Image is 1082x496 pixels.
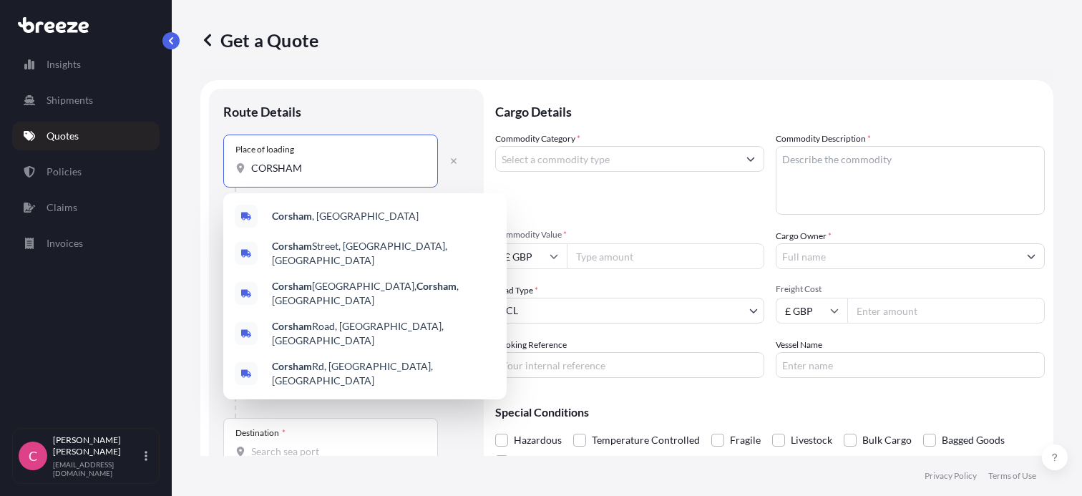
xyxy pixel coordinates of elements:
[514,429,562,451] span: Hazardous
[251,444,420,459] input: Destination
[272,240,312,252] b: Corsham
[272,360,312,372] b: Corsham
[988,470,1036,482] p: Terms of Use
[272,359,495,388] span: Rd, [GEOGRAPHIC_DATA], [GEOGRAPHIC_DATA]
[272,210,312,222] b: Corsham
[776,352,1045,378] input: Enter name
[791,429,832,451] span: Livestock
[495,407,1045,418] p: Special Conditions
[847,298,1045,324] input: Enter amount
[47,129,79,143] p: Quotes
[495,352,764,378] input: Your internal reference
[1018,243,1044,269] button: Show suggestions
[272,209,419,223] span: , [GEOGRAPHIC_DATA]
[776,338,822,352] label: Vessel Name
[942,429,1005,451] span: Bagged Goods
[53,460,142,477] p: [EMAIL_ADDRESS][DOMAIN_NAME]
[47,93,93,107] p: Shipments
[495,338,567,352] label: Booking Reference
[495,132,580,146] label: Commodity Category
[776,229,832,243] label: Cargo Owner
[862,429,912,451] span: Bulk Cargo
[47,165,82,179] p: Policies
[272,280,312,292] b: Corsham
[47,57,81,72] p: Insights
[272,239,495,268] span: Street, [GEOGRAPHIC_DATA], [GEOGRAPHIC_DATA]
[235,144,294,155] div: Place of loading
[47,200,77,215] p: Claims
[738,146,764,172] button: Show suggestions
[47,236,83,251] p: Invoices
[53,434,142,457] p: [PERSON_NAME] [PERSON_NAME]
[223,103,301,120] p: Route Details
[223,193,507,399] div: Show suggestions
[776,132,871,146] label: Commodity Description
[496,146,738,172] input: Select a commodity type
[502,303,518,318] span: LCL
[495,229,764,240] span: Commodity Value
[730,429,761,451] span: Fragile
[592,429,700,451] span: Temperature Controlled
[200,29,318,52] p: Get a Quote
[272,279,495,308] span: [GEOGRAPHIC_DATA], , [GEOGRAPHIC_DATA]
[776,283,1045,295] span: Freight Cost
[272,320,312,332] b: Corsham
[29,449,37,463] span: C
[514,451,567,472] span: Used Goods
[495,283,538,298] span: Load Type
[776,243,1018,269] input: Full name
[251,161,420,175] input: Place of loading
[272,319,495,348] span: Road, [GEOGRAPHIC_DATA], [GEOGRAPHIC_DATA]
[235,427,286,439] div: Destination
[416,280,457,292] b: Corsham
[495,89,1045,132] p: Cargo Details
[925,470,977,482] p: Privacy Policy
[567,243,764,269] input: Type amount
